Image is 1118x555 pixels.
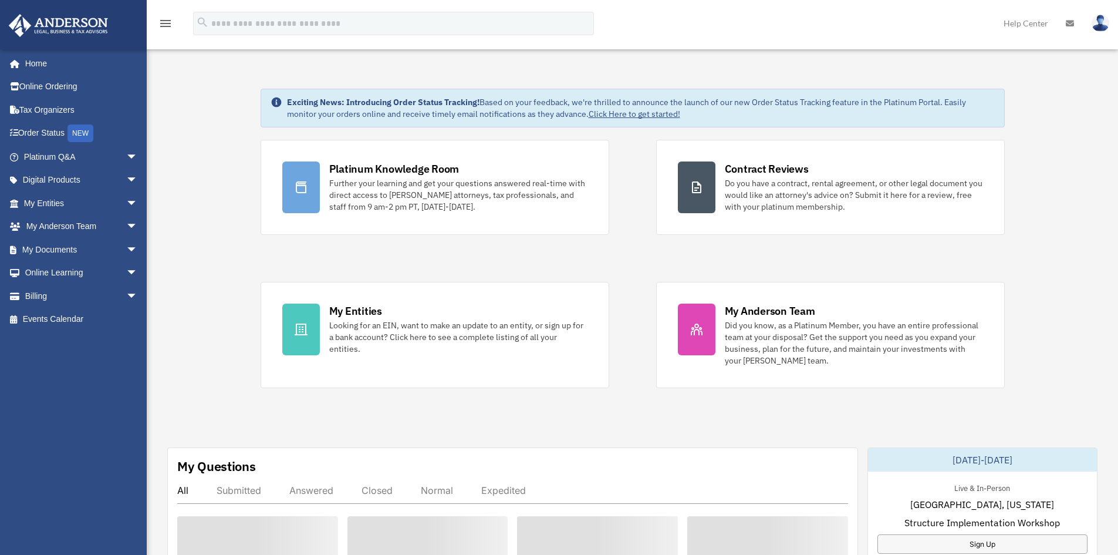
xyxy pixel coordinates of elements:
[8,75,156,99] a: Online Ordering
[8,122,156,146] a: Order StatusNEW
[904,516,1060,530] span: Structure Implementation Workshop
[126,238,150,262] span: arrow_drop_down
[261,140,609,235] a: Platinum Knowledge Room Further your learning and get your questions answered real-time with dire...
[725,177,983,213] div: Do you have a contract, rental agreement, or other legal document you would like an attorney's ad...
[656,140,1005,235] a: Contract Reviews Do you have a contract, rental agreement, or other legal document you would like...
[158,16,173,31] i: menu
[8,238,156,261] a: My Documentsarrow_drop_down
[8,191,156,215] a: My Entitiesarrow_drop_down
[67,125,93,142] div: NEW
[126,169,150,193] span: arrow_drop_down
[362,485,393,496] div: Closed
[126,284,150,308] span: arrow_drop_down
[126,145,150,169] span: arrow_drop_down
[261,282,609,388] a: My Entities Looking for an EIN, want to make an update to an entity, or sign up for a bank accoun...
[589,109,680,119] a: Click Here to get started!
[177,485,188,496] div: All
[656,282,1005,388] a: My Anderson Team Did you know, as a Platinum Member, you have an entire professional team at your...
[8,261,156,285] a: Online Learningarrow_drop_down
[725,304,815,318] div: My Anderson Team
[8,145,156,169] a: Platinum Q&Aarrow_drop_down
[5,14,112,37] img: Anderson Advisors Platinum Portal
[8,98,156,122] a: Tax Organizers
[945,481,1019,493] div: Live & In-Person
[725,162,809,176] div: Contract Reviews
[8,169,156,192] a: Digital Productsarrow_drop_down
[877,534,1087,554] a: Sign Up
[287,96,995,120] div: Based on your feedback, we're thrilled to announce the launch of our new Order Status Tracking fe...
[8,52,150,75] a: Home
[725,319,983,366] div: Did you know, as a Platinum Member, you have an entire professional team at your disposal? Get th...
[8,308,156,331] a: Events Calendar
[329,319,587,355] div: Looking for an EIN, want to make an update to an entity, or sign up for a bank account? Click her...
[126,215,150,239] span: arrow_drop_down
[196,16,209,29] i: search
[868,448,1097,472] div: [DATE]-[DATE]
[287,97,479,107] strong: Exciting News: Introducing Order Status Tracking!
[126,191,150,216] span: arrow_drop_down
[481,485,526,496] div: Expedited
[421,485,453,496] div: Normal
[1092,15,1109,32] img: User Pic
[177,458,256,475] div: My Questions
[329,304,382,318] div: My Entities
[126,261,150,285] span: arrow_drop_down
[8,215,156,238] a: My Anderson Teamarrow_drop_down
[329,177,587,213] div: Further your learning and get your questions answered real-time with direct access to [PERSON_NAM...
[329,162,460,176] div: Platinum Knowledge Room
[8,284,156,308] a: Billingarrow_drop_down
[289,485,333,496] div: Answered
[217,485,261,496] div: Submitted
[910,497,1054,512] span: [GEOGRAPHIC_DATA], [US_STATE]
[158,21,173,31] a: menu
